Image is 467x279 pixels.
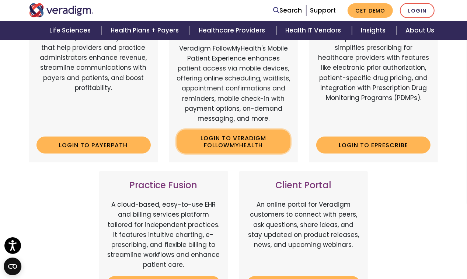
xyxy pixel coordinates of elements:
a: Get Demo [348,3,393,18]
p: An online portal for Veradigm customers to connect with peers, ask questions, share ideas, and st... [247,200,361,270]
button: Open CMP widget [4,258,21,275]
h3: Practice Fusion [107,180,221,191]
a: Health IT Vendors [276,21,352,40]
a: Support [310,6,336,15]
a: Login [400,3,435,18]
p: Veradigm FollowMyHealth's Mobile Patient Experience enhances patient access via mobile devices, o... [177,44,291,124]
p: A cloud-based, easy-to-use EHR and billing services platform tailored for independent practices. ... [107,200,221,270]
a: Login to Payerpath [36,137,151,154]
a: Healthcare Providers [190,21,276,40]
h3: Client Portal [247,180,361,191]
a: Login to Veradigm FollowMyHealth [177,130,291,154]
a: Insights [352,21,397,40]
a: Login to ePrescribe [316,137,431,154]
a: About Us [397,21,443,40]
img: Veradigm logo [29,3,94,17]
a: Health Plans + Payers [102,21,190,40]
p: Web-based, user-friendly solutions that help providers and practice administrators enhance revenu... [36,33,151,131]
a: Search [273,6,302,15]
iframe: Drift Chat Widget [320,27,458,270]
a: Life Sciences [41,21,102,40]
p: A comprehensive solution that simplifies prescribing for healthcare providers with features like ... [316,33,431,131]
